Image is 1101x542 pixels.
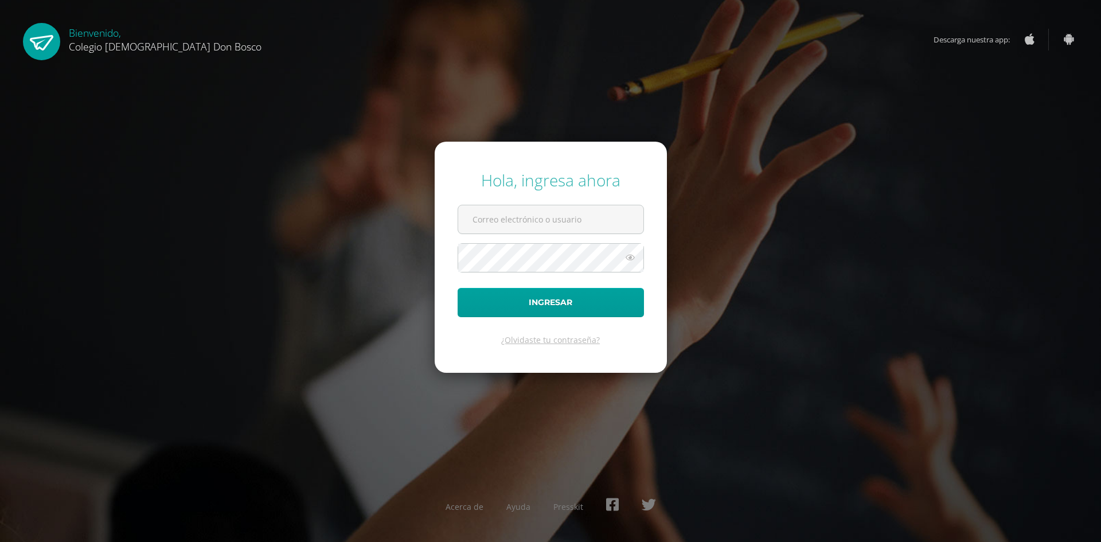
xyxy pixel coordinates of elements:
[506,501,530,512] a: Ayuda
[501,334,600,345] a: ¿Olvidaste tu contraseña?
[934,29,1021,50] span: Descarga nuestra app:
[458,288,644,317] button: Ingresar
[458,205,643,233] input: Correo electrónico o usuario
[553,501,583,512] a: Presskit
[69,23,261,53] div: Bienvenido,
[69,40,261,53] span: Colegio [DEMOGRAPHIC_DATA] Don Bosco
[446,501,483,512] a: Acerca de
[458,169,644,191] div: Hola, ingresa ahora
